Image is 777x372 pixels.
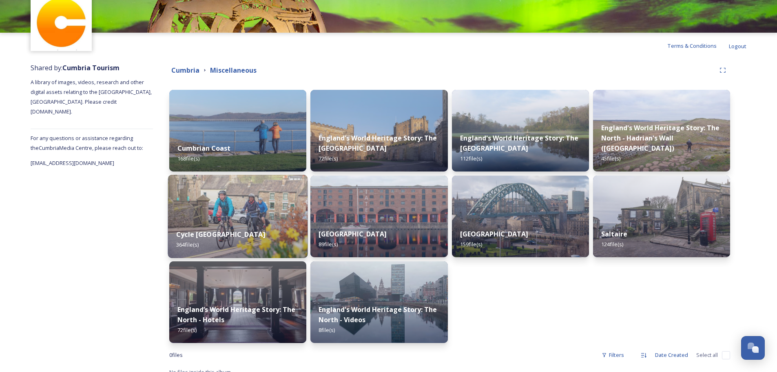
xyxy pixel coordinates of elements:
span: 124 file(s) [601,241,623,248]
span: 168 file(s) [177,155,199,162]
span: 72 file(s) [319,155,338,162]
span: 45 file(s) [601,155,620,162]
img: DSC01754.jpg [169,90,306,172]
strong: Cycle [GEOGRAPHIC_DATA] [176,230,265,239]
img: Durham-Cathedral-and-Castle-64.jpg [310,90,447,172]
strong: England's World Heritage Story: The [GEOGRAPHIC_DATA] [319,134,437,153]
span: Select all [696,351,718,359]
strong: Cumbria Tourism [62,63,120,72]
img: Liverpool%2520200119.jpg [310,261,447,343]
span: 159 file(s) [460,241,482,248]
span: 112 file(s) [460,155,482,162]
img: Newcastle-4.jpg [452,176,589,257]
div: Date Created [651,347,692,363]
strong: Saltaire [601,229,627,238]
img: _D1A4604.jpg [169,261,306,343]
strong: England's World Heritage Story: The North - Hadrian's Wall ([GEOGRAPHIC_DATA]) [601,123,719,153]
span: Shared by: [31,63,120,72]
strong: Cumbrian Coast [177,144,230,153]
span: [EMAIL_ADDRESS][DOMAIN_NAME] [31,159,114,167]
img: Liverpool-131.jpg [310,176,447,257]
strong: [GEOGRAPHIC_DATA] [460,229,528,238]
strong: Cumbria [171,66,199,75]
img: Hartside%2520and%2520AlstonHartsop%2520and%2520AlstonIMG_0009-2.jpg [168,175,308,258]
strong: England's World Heritage Story: The North - Videos [319,305,437,324]
button: Open Chat [741,336,765,360]
strong: England’s World Heritage Story: The North - Hotels [177,305,295,324]
img: Haworth-2-373.jpg [593,176,730,257]
strong: [GEOGRAPHIC_DATA] [319,229,387,238]
a: Terms & Conditions [667,41,729,51]
span: Logout [729,42,746,50]
span: 364 file(s) [176,241,199,248]
span: For any questions or assistance regarding the Cumbria Media Centre, please reach out to: [31,134,143,151]
span: Terms & Conditions [667,42,717,49]
span: 8 file(s) [319,326,335,334]
span: 0 file s [169,351,183,359]
strong: England's World Heritage Story: The [GEOGRAPHIC_DATA] [460,134,578,153]
span: 89 file(s) [319,241,338,248]
span: 72 file(s) [177,326,197,334]
img: Hadrians-Wall-4.jpg [593,90,730,172]
strong: Miscellaneous [210,66,257,75]
div: Filters [598,347,628,363]
span: A library of images, videos, research and other digital assets relating to the [GEOGRAPHIC_DATA],... [31,78,153,115]
img: Fountains-Abbey-351.jpg [452,90,589,172]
